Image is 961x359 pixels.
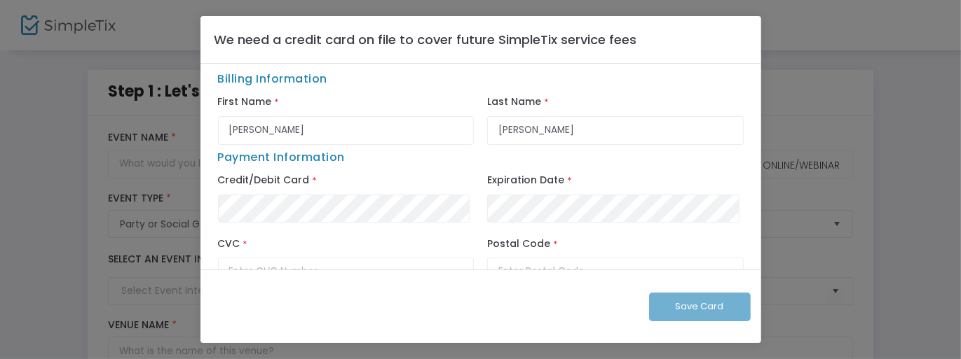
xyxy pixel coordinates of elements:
[218,234,240,253] label: CVC
[487,116,743,145] input: Last Name
[487,92,541,112] label: Last Name
[487,234,550,253] label: Postal Code
[211,71,751,92] span: Billing Information
[487,171,564,190] label: Expiration Date
[218,258,474,286] input: Enter CVC Number
[218,116,474,145] input: First Name
[217,279,430,334] iframe: reCAPTCHA
[218,149,346,165] span: Payment Information
[218,171,310,190] label: Credit/Debit Card
[218,92,272,112] label: First Name
[487,258,743,286] input: Enter Postal Code
[214,30,637,49] h4: We need a credit card on file to cover future SimpleTix service fees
